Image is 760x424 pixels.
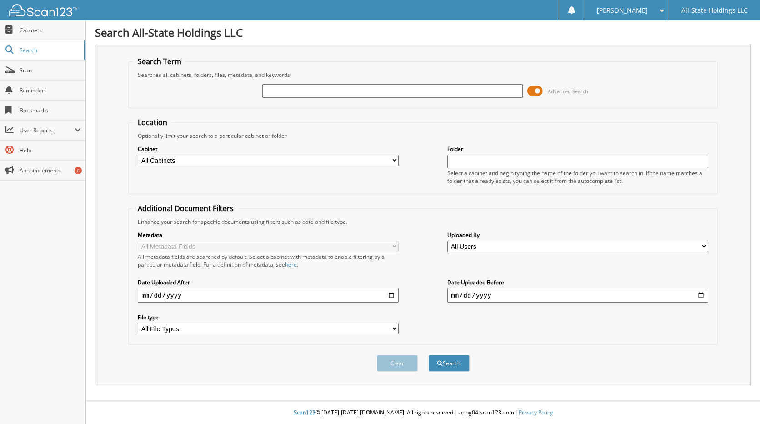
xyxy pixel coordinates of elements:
[133,117,172,127] legend: Location
[519,409,553,416] a: Privacy Policy
[20,146,81,154] span: Help
[447,288,708,303] input: end
[681,8,748,13] span: All-State Holdings LLC
[447,278,708,286] label: Date Uploaded Before
[20,66,81,74] span: Scan
[86,402,760,424] div: © [DATE]-[DATE] [DOMAIN_NAME]. All rights reserved | appg04-scan123-com |
[377,355,418,372] button: Clear
[133,56,186,66] legend: Search Term
[20,86,81,94] span: Reminders
[447,169,708,185] div: Select a cabinet and begin typing the name of the folder you want to search in. If the name match...
[133,218,713,226] div: Enhance your search for specific documents using filters such as date and file type.
[548,88,588,95] span: Advanced Search
[138,313,399,321] label: File type
[447,145,708,153] label: Folder
[285,261,297,268] a: here
[20,26,81,34] span: Cabinets
[294,409,315,416] span: Scan123
[138,278,399,286] label: Date Uploaded After
[133,132,713,140] div: Optionally limit your search to a particular cabinet or folder
[133,203,238,213] legend: Additional Document Filters
[20,106,81,114] span: Bookmarks
[138,288,399,303] input: start
[95,25,751,40] h1: Search All-State Holdings LLC
[715,380,760,424] iframe: Chat Widget
[429,355,470,372] button: Search
[597,8,648,13] span: [PERSON_NAME]
[20,167,81,174] span: Announcements
[133,71,713,79] div: Searches all cabinets, folders, files, metadata, and keywords
[20,46,80,54] span: Search
[138,231,399,239] label: Metadata
[138,145,399,153] label: Cabinet
[20,126,75,134] span: User Reports
[9,4,77,16] img: scan123-logo-white.svg
[447,231,708,239] label: Uploaded By
[138,253,399,268] div: All metadata fields are searched by default. Select a cabinet with metadata to enable filtering b...
[75,167,82,174] div: 6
